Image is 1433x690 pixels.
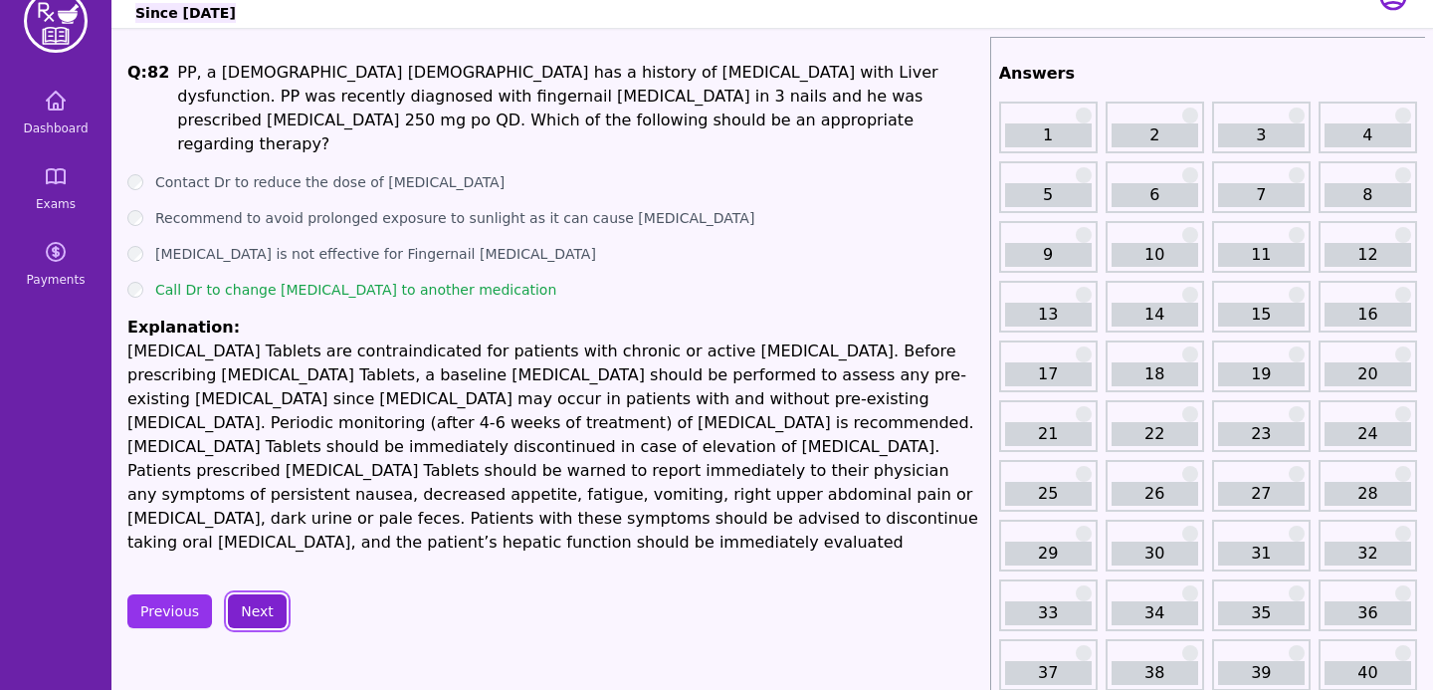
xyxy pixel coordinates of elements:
[1218,243,1305,267] a: 11
[8,228,103,300] a: Payments
[1218,183,1305,207] a: 7
[1325,362,1411,386] a: 20
[1218,362,1305,386] a: 19
[1112,123,1198,147] a: 2
[1112,542,1198,566] a: 30
[999,62,1417,86] h2: Answers
[1005,422,1092,446] a: 21
[177,61,981,156] p: PP, a [DEMOGRAPHIC_DATA] [DEMOGRAPHIC_DATA] has a history of [MEDICAL_DATA] with Liver dysfunctio...
[1112,661,1198,685] a: 38
[27,272,86,288] span: Payments
[155,172,505,192] label: Contact Dr to reduce the dose of [MEDICAL_DATA]
[1218,542,1305,566] a: 31
[127,61,169,156] h1: Q: 82
[36,196,76,212] span: Exams
[1325,303,1411,327] a: 16
[1325,123,1411,147] a: 4
[1005,183,1092,207] a: 5
[1112,422,1198,446] a: 22
[1005,542,1092,566] a: 29
[155,280,556,300] label: Call Dr to change [MEDICAL_DATA] to another medication
[1325,482,1411,506] a: 28
[1325,661,1411,685] a: 40
[1005,362,1092,386] a: 17
[1112,183,1198,207] a: 6
[155,244,596,264] label: [MEDICAL_DATA] is not effective for Fingernail [MEDICAL_DATA]
[1005,482,1092,506] a: 25
[1112,303,1198,327] a: 14
[1325,422,1411,446] a: 24
[1005,123,1092,147] a: 1
[1218,422,1305,446] a: 23
[1005,303,1092,327] a: 13
[1005,601,1092,625] a: 33
[1325,601,1411,625] a: 36
[1325,183,1411,207] a: 8
[1218,303,1305,327] a: 15
[1005,661,1092,685] a: 37
[8,77,103,148] a: Dashboard
[1218,661,1305,685] a: 39
[228,594,287,628] button: Next
[1112,482,1198,506] a: 26
[23,120,88,136] span: Dashboard
[1112,601,1198,625] a: 34
[1005,243,1092,267] a: 9
[1218,123,1305,147] a: 3
[1325,243,1411,267] a: 12
[1112,243,1198,267] a: 10
[127,318,240,337] span: Explanation:
[127,340,982,555] p: [MEDICAL_DATA] Tablets are contraindicated for patients with chronic or active [MEDICAL_DATA]. Be...
[127,594,212,628] button: Previous
[1218,482,1305,506] a: 27
[135,3,236,23] h6: Since [DATE]
[8,152,103,224] a: Exams
[1218,601,1305,625] a: 35
[1112,362,1198,386] a: 18
[155,208,754,228] label: Recommend to avoid prolonged exposure to sunlight as it can cause [MEDICAL_DATA]
[1325,542,1411,566] a: 32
